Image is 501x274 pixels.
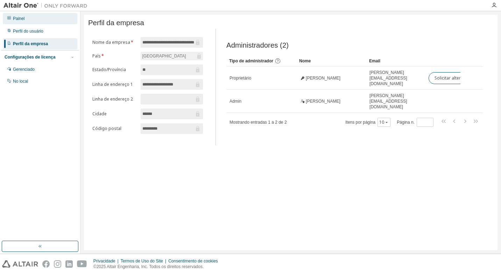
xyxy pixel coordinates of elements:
div: Nome [299,55,364,67]
span: [PERSON_NAME][EMAIL_ADDRESS][DOMAIN_NAME] [369,93,422,110]
font: 2025 Altair Engenharia, Inc. Todos os direitos reservados. [97,264,204,269]
label: Linha de endereço 2 [92,96,136,102]
div: Termos de Uso do Site [121,258,169,264]
img: instagram.svg [54,260,61,268]
img: facebook.svg [42,260,50,268]
div: Perfil do usuário [13,28,43,34]
label: Cidade [92,111,136,117]
div: [GEOGRAPHIC_DATA] [141,52,203,60]
span: Tipo de administrador [229,59,273,63]
span: [PERSON_NAME][EMAIL_ADDRESS][DOMAIN_NAME] [369,70,422,87]
font: Página n. [397,119,415,125]
font: Itens por página [345,119,375,125]
p: © [93,264,222,270]
img: linkedin.svg [65,260,73,268]
img: youtube.svg [77,260,87,268]
font: Nome da empresa [92,39,130,45]
div: Gerenciado [13,67,35,72]
img: Altair Um [3,2,91,9]
span: [PERSON_NAME] [306,75,340,81]
span: Administradores (2) [226,41,289,49]
span: [PERSON_NAME] [306,98,340,104]
div: Consentimento de cookies [168,258,222,264]
div: Privacidade [93,258,121,264]
div: No local [13,78,28,84]
font: País [92,53,101,59]
label: Código postal [92,126,136,131]
div: Perfil da empresa [13,41,48,47]
span: Perfil da empresa [88,19,144,27]
span: Proprietário [230,75,251,81]
font: 10 [379,119,384,125]
img: altair_logo.svg [2,260,38,268]
div: Configurações de licença [5,54,55,60]
span: Admin [230,98,241,104]
div: Email [369,55,423,67]
span: Mostrando entradas 1 a 2 de 2 [230,120,287,125]
label: Estado/Província [92,67,136,73]
div: Painel [13,16,24,21]
div: [GEOGRAPHIC_DATA] [141,52,187,60]
label: Linha de endereço 1 [92,82,136,87]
